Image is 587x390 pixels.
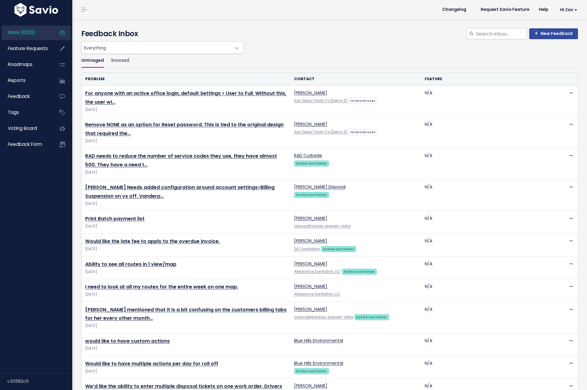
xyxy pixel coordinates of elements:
[85,261,176,268] a: Ability to see all routes in 1 view/map
[294,315,353,319] a: croixvalleypickup-preview-data
[8,93,30,99] span: Feedback
[85,246,287,252] span: [DATE]
[442,8,466,12] span: Changelog
[85,153,277,168] a: RAD needs to reduce the number of service codes they use, they have almost 500. They have a need t…
[294,247,320,251] a: DCI Sanitation
[421,180,552,211] td: N/A
[85,269,287,275] span: [DATE]
[294,283,327,289] a: [PERSON_NAME]
[82,42,231,53] span: Everything
[560,8,577,12] span: Hi Zac
[2,137,50,151] a: Feedback form
[296,192,327,197] strong: Active customer
[85,360,218,367] a: Would like to have multiple actions per day for roll off
[294,191,329,197] a: Active customer
[294,368,329,374] a: Active customer
[294,90,327,96] a: [PERSON_NAME]
[85,283,238,290] a: I need to look at all my routes for the entire week on one map.
[421,86,552,117] td: N/A
[85,338,170,344] a: would like to have custom actions
[294,306,327,312] a: [PERSON_NAME]
[294,98,347,103] a: San Diego Trash Co (Demo S)
[8,141,42,147] span: Feedback form
[8,125,37,131] span: Voting Board
[323,247,354,251] strong: Active customer
[81,54,104,68] a: Untriaged
[321,246,356,252] a: Active customer
[350,130,376,134] strong: Internal user
[290,73,421,85] th: Contact
[421,302,552,333] td: N/A
[421,117,552,148] td: N/A
[7,373,72,389] div: v.501182c1f
[421,234,552,256] td: N/A
[476,5,534,14] a: Request Savio Feature
[2,121,50,135] a: Voting Board
[344,269,375,274] strong: Active customer
[85,107,287,113] span: [DATE]
[85,121,284,137] a: Remove NONE as an option for Reset password. This is tied to the original design that required the…
[296,161,327,166] strong: Active customer
[421,148,552,180] td: N/A
[85,184,275,200] a: [PERSON_NAME] Needs added configuration around account settings>Billing Suspension on vs off. Van...
[349,129,378,135] a: Internal user
[8,29,35,36] span: Inbox (62/0)
[421,256,552,279] td: N/A
[294,292,341,297] a: Allegiance Sanitation, LLC
[294,130,347,134] a: San Diego Trash Co (Demo S)
[13,3,60,17] img: logo-white.9d6f32f41409.svg
[294,153,322,159] a: RAD Curbside
[85,223,287,230] span: [DATE]
[81,42,244,54] span: Everything
[534,5,553,14] a: Help
[85,323,287,329] span: [DATE]
[85,201,287,207] span: [DATE]
[8,109,19,115] span: Tags
[2,42,50,55] a: Feature Requests
[8,77,26,83] span: Reports
[2,90,50,103] a: Feedback
[81,54,578,68] ul: Filter feature requests
[294,261,327,267] a: [PERSON_NAME]
[85,215,144,222] a: Print Batch payment list
[8,45,48,52] span: Feature Requests
[294,360,343,366] a: Blue Hills Environmental
[294,238,327,244] a: [PERSON_NAME]
[294,121,327,127] a: [PERSON_NAME]
[2,74,50,87] a: Reports
[356,315,387,319] strong: Active customer
[342,268,377,274] a: Active customer
[85,169,287,176] span: [DATE]
[85,238,220,245] a: Would like the late fee to apply to the overdue invoice.
[2,26,50,39] a: Inbox (62/0)
[111,54,129,68] a: Snoozed
[354,314,389,320] a: Active customer
[85,368,287,375] span: [DATE]
[349,97,378,103] a: Internal user
[294,269,341,274] a: Allegiance Sanitation, LLC
[421,73,552,85] th: Feature
[421,333,552,356] td: N/A
[85,291,287,298] span: [DATE]
[294,160,329,166] a: Active customer
[350,98,376,103] strong: Internal user
[294,383,327,389] a: [PERSON_NAME]
[2,105,50,119] a: Tags
[81,28,578,39] h4: Feedback Inbox
[553,5,582,14] a: Hi Zac
[8,61,33,68] span: Roadmaps
[85,138,287,144] span: [DATE]
[85,90,286,105] a: For anyone with an active office login, default Settings > User to Full. Without this, the user wi…
[82,73,290,85] th: Problem
[294,184,346,190] a: [PERSON_NAME] Disposal
[529,28,578,39] a: New Feedback
[421,211,552,234] td: N/A
[294,224,350,228] a: newsouthwaste-preview-data
[85,306,287,322] a: [PERSON_NAME] mentioned that it is a bit confusing on the customers billing tabs for her every ot...
[294,338,343,344] a: Blue Hills Environmental
[294,215,327,221] a: [PERSON_NAME]
[2,58,50,71] a: Roadmaps
[296,369,327,373] strong: Active customer
[475,28,527,39] input: Search inbox...
[421,356,552,378] td: N/A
